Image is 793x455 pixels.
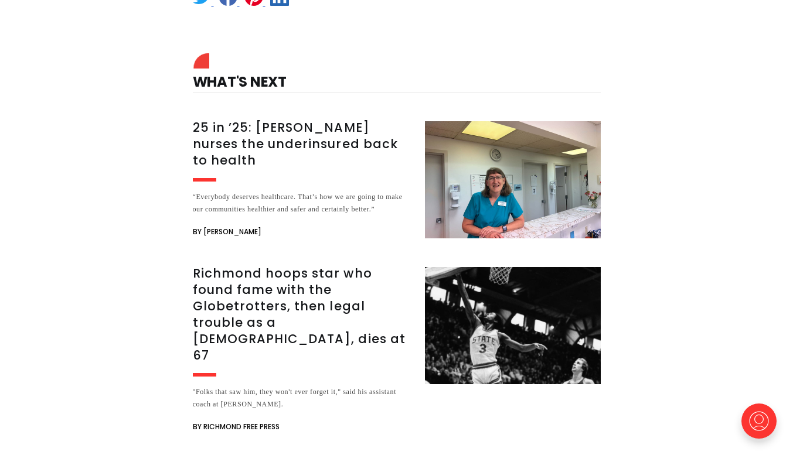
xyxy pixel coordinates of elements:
span: By [PERSON_NAME] [193,225,261,239]
img: Richmond hoops star who found fame with the Globetrotters, then legal trouble as a pastor, dies a... [425,267,601,384]
h3: Richmond hoops star who found fame with the Globetrotters, then legal trouble as a [DEMOGRAPHIC_D... [193,265,411,364]
iframe: portal-trigger [731,398,793,455]
img: 25 in ’25: Marilyn Metzler nurses the underinsured back to health [425,121,601,238]
div: “Everybody deserves healthcare. That’s how we are going to make our communities healthier and saf... [193,191,411,215]
h4: What's Next [193,56,601,93]
a: 25 in ’25: [PERSON_NAME] nurses the underinsured back to health “Everybody deserves healthcare. T... [193,121,601,239]
div: "Folks that saw him, they won't ever forget it," said his assistant coach at [PERSON_NAME]. [193,386,411,410]
a: Richmond hoops star who found fame with the Globetrotters, then legal trouble as a [DEMOGRAPHIC_D... [193,267,601,434]
span: By Richmond Free Press [193,420,280,434]
h3: 25 in ’25: [PERSON_NAME] nurses the underinsured back to health [193,119,411,169]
